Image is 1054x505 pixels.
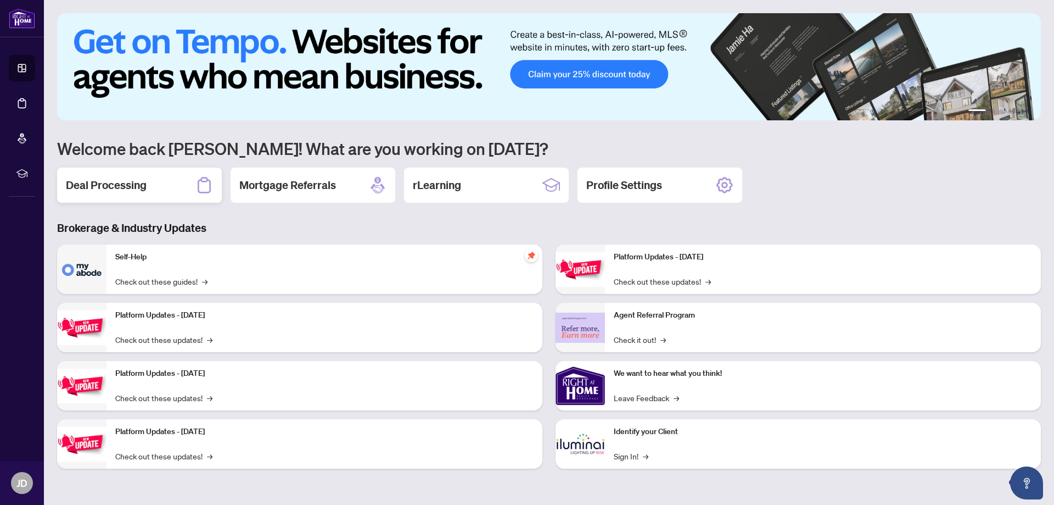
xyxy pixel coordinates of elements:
[614,368,1032,380] p: We want to hear what you think!
[968,109,986,114] button: 1
[115,251,534,263] p: Self-Help
[614,251,1032,263] p: Platform Updates - [DATE]
[239,177,336,193] h2: Mortgage Referrals
[115,334,212,346] a: Check out these updates!→
[614,334,666,346] a: Check it out!→
[115,450,212,462] a: Check out these updates!→
[556,419,605,469] img: Identify your Client
[614,309,1032,321] p: Agent Referral Program
[57,310,106,345] img: Platform Updates - September 16, 2025
[614,275,711,287] a: Check out these updates!→
[1008,109,1012,114] button: 4
[57,220,1041,236] h3: Brokerage & Industry Updates
[586,177,662,193] h2: Profile Settings
[614,392,679,404] a: Leave Feedback→
[66,177,147,193] h2: Deal Processing
[57,245,106,294] img: Self-Help
[9,8,35,29] img: logo
[207,450,212,462] span: →
[999,109,1003,114] button: 3
[556,313,605,343] img: Agent Referral Program
[115,368,534,380] p: Platform Updates - [DATE]
[57,369,106,403] img: Platform Updates - July 21, 2025
[16,475,27,491] span: JD
[207,392,212,404] span: →
[115,426,534,438] p: Platform Updates - [DATE]
[556,361,605,410] img: We want to hear what you think!
[115,392,212,404] a: Check out these updates!→
[57,138,1041,159] h1: Welcome back [PERSON_NAME]! What are you working on [DATE]?
[115,275,208,287] a: Check out these guides!→
[674,392,679,404] span: →
[57,13,1041,120] img: Slide 0
[556,252,605,287] img: Platform Updates - June 23, 2025
[57,427,106,462] img: Platform Updates - July 8, 2025
[413,177,461,193] h2: rLearning
[202,275,208,287] span: →
[115,309,534,321] p: Platform Updates - [DATE]
[614,450,648,462] a: Sign In!→
[525,249,538,262] span: pushpin
[207,334,212,346] span: →
[643,450,648,462] span: →
[660,334,666,346] span: →
[990,109,995,114] button: 2
[1017,109,1021,114] button: 5
[614,426,1032,438] p: Identify your Client
[1010,467,1043,500] button: Open asap
[705,275,711,287] span: →
[1025,109,1030,114] button: 6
